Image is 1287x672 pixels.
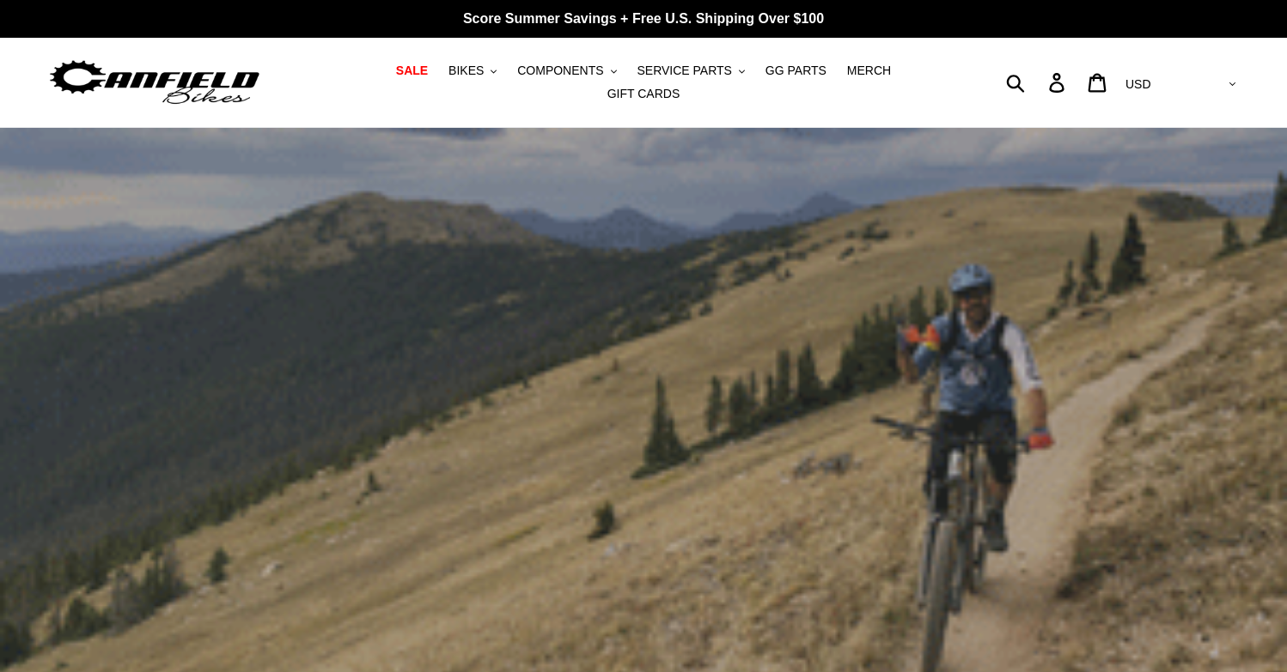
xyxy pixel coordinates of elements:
a: GIFT CARDS [599,82,689,106]
a: SALE [387,59,436,82]
span: SERVICE PARTS [637,64,731,78]
span: GG PARTS [765,64,826,78]
button: SERVICE PARTS [628,59,753,82]
img: Canfield Bikes [47,56,262,110]
span: BIKES [448,64,484,78]
span: SALE [396,64,428,78]
button: COMPONENTS [509,59,625,82]
input: Search [1016,64,1059,101]
a: MERCH [839,59,900,82]
span: GIFT CARDS [607,87,680,101]
button: BIKES [440,59,505,82]
a: GG PARTS [757,59,835,82]
span: COMPONENTS [517,64,603,78]
span: MERCH [847,64,891,78]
